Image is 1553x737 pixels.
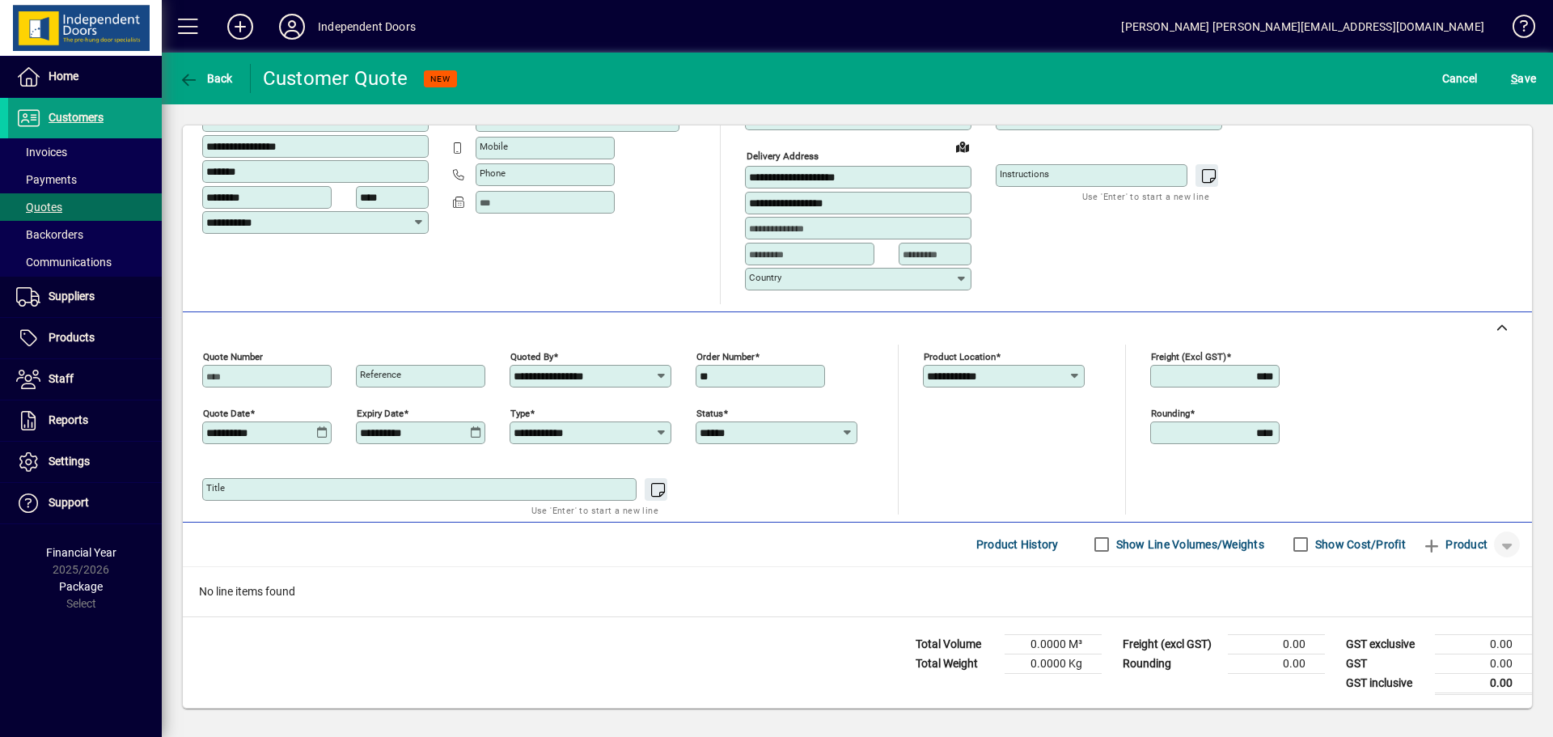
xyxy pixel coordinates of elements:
td: 0.00 [1228,654,1325,673]
button: Add [214,12,266,41]
span: Support [49,496,89,509]
td: 0.0000 Kg [1005,654,1102,673]
td: 0.00 [1435,654,1532,673]
span: Home [49,70,78,83]
mat-label: Phone [480,167,506,179]
mat-label: Quoted by [510,350,553,362]
td: Total Volume [908,634,1005,654]
a: Payments [8,166,162,193]
a: View on map [950,133,975,159]
span: Products [49,331,95,344]
span: Reports [49,413,88,426]
mat-label: Quote date [203,407,250,418]
mat-label: Title [206,482,225,493]
div: [PERSON_NAME] [PERSON_NAME][EMAIL_ADDRESS][DOMAIN_NAME] [1121,14,1484,40]
mat-label: Country [749,272,781,283]
span: Cancel [1442,66,1478,91]
mat-label: Freight (excl GST) [1151,350,1226,362]
a: Backorders [8,221,162,248]
mat-label: Expiry date [357,407,404,418]
td: 0.0000 M³ [1005,634,1102,654]
div: No line items found [183,567,1532,616]
span: NEW [430,74,451,84]
label: Show Line Volumes/Weights [1113,536,1264,553]
span: Staff [49,372,74,385]
mat-label: Product location [924,350,996,362]
mat-label: Quote number [203,350,263,362]
button: Profile [266,12,318,41]
span: Back [179,72,233,85]
td: GST inclusive [1338,673,1435,693]
td: GST exclusive [1338,634,1435,654]
button: Product [1414,530,1496,559]
span: S [1511,72,1517,85]
span: Quotes [16,201,62,214]
span: Customers [49,111,104,124]
mat-label: Mobile [480,141,508,152]
span: Communications [16,256,112,269]
span: ave [1511,66,1536,91]
a: Reports [8,400,162,441]
a: Support [8,483,162,523]
mat-label: Rounding [1151,407,1190,418]
a: Suppliers [8,277,162,317]
mat-label: Type [510,407,530,418]
a: Settings [8,442,162,482]
mat-label: Reference [360,369,401,380]
a: Quotes [8,193,162,221]
td: Rounding [1115,654,1228,673]
span: Product History [976,532,1059,557]
span: Backorders [16,228,83,241]
mat-label: Order number [696,350,755,362]
span: Payments [16,173,77,186]
a: Invoices [8,138,162,166]
span: Product [1422,532,1487,557]
div: Customer Quote [263,66,408,91]
a: Products [8,318,162,358]
mat-label: Status [696,407,723,418]
td: 0.00 [1435,673,1532,693]
label: Show Cost/Profit [1312,536,1406,553]
mat-hint: Use 'Enter' to start a new line [531,501,658,519]
div: Independent Doors [318,14,416,40]
button: Cancel [1438,64,1482,93]
app-page-header-button: Back [162,64,251,93]
td: 0.00 [1435,634,1532,654]
mat-hint: Use 'Enter' to start a new line [1082,187,1209,205]
button: Product History [970,530,1065,559]
td: GST [1338,654,1435,673]
span: Financial Year [46,546,116,559]
a: Communications [8,248,162,276]
td: 0.00 [1228,634,1325,654]
span: Package [59,580,103,593]
button: Save [1507,64,1540,93]
td: Freight (excl GST) [1115,634,1228,654]
a: Home [8,57,162,97]
mat-label: Instructions [1000,168,1049,180]
span: Settings [49,455,90,468]
button: Back [175,64,237,93]
span: Suppliers [49,290,95,303]
a: Staff [8,359,162,400]
td: Total Weight [908,654,1005,673]
span: Invoices [16,146,67,159]
a: Knowledge Base [1500,3,1533,56]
